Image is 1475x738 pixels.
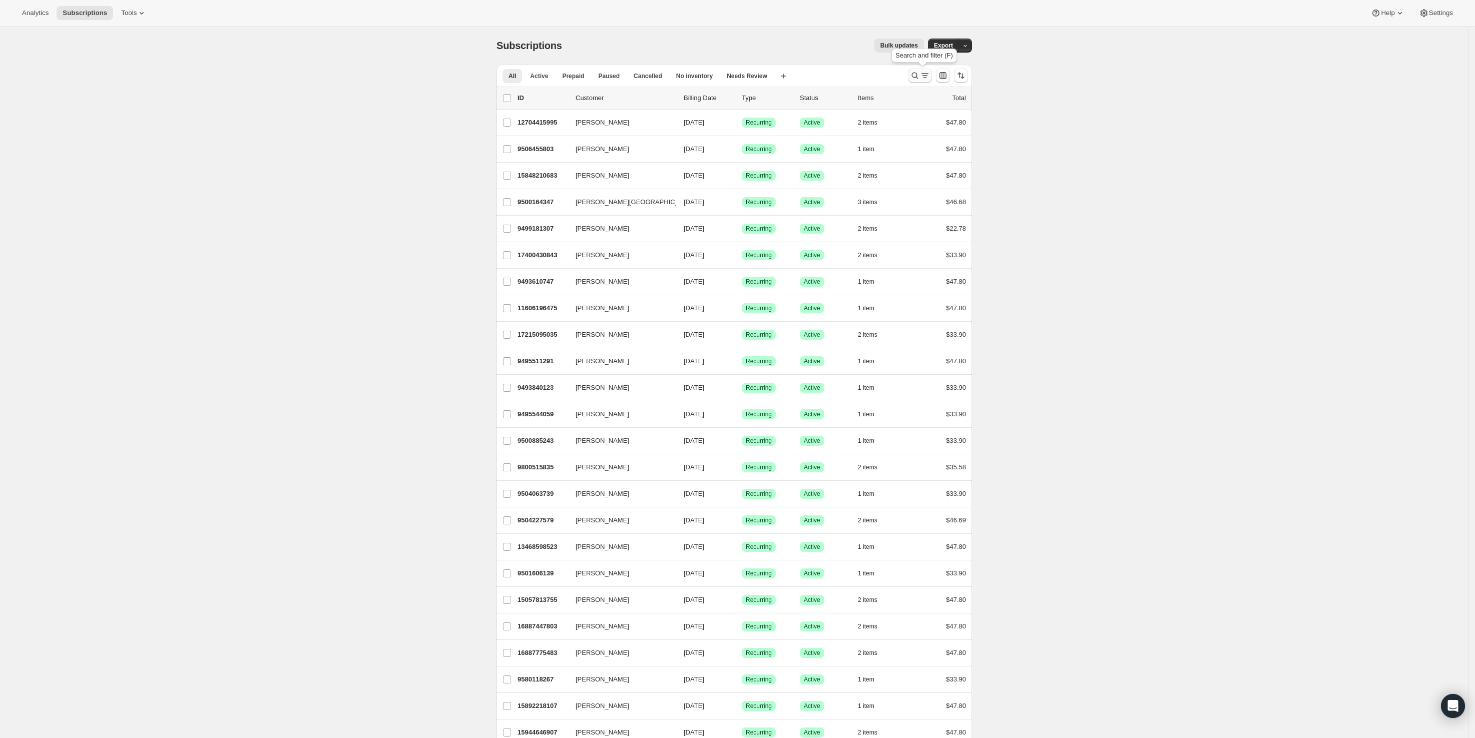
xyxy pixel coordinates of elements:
button: 1 item [858,566,885,580]
div: 17215095035[PERSON_NAME][DATE]SuccessRecurringSuccessActive2 items$33.90 [518,328,966,342]
span: [DATE] [684,225,704,232]
span: Active [804,516,820,524]
span: 1 item [858,490,874,498]
button: Tools [115,6,153,20]
span: [DATE] [684,728,704,736]
button: Settings [1413,6,1459,20]
button: 1 item [858,142,885,156]
span: Recurring [746,145,772,153]
button: 1 item [858,699,885,713]
span: [PERSON_NAME] [576,144,629,154]
span: Recurring [746,225,772,233]
span: Active [804,331,820,339]
span: $22.78 [946,225,966,232]
span: [DATE] [684,702,704,709]
p: 9501606139 [518,568,568,578]
span: [PERSON_NAME] [576,489,629,499]
p: 9800515835 [518,462,568,472]
span: [DATE] [684,437,704,444]
span: Recurring [746,198,772,206]
span: $35.58 [946,463,966,471]
span: $33.90 [946,384,966,391]
span: Recurring [746,675,772,683]
span: $47.80 [946,649,966,656]
span: Recurring [746,119,772,127]
button: 1 item [858,487,885,501]
button: [PERSON_NAME] [570,539,670,555]
span: 2 items [858,463,877,471]
p: 13468598523 [518,542,568,552]
p: Status [800,93,850,103]
p: Billing Date [684,93,734,103]
div: 15848210683[PERSON_NAME][DATE]SuccessRecurringSuccessActive2 items$47.80 [518,169,966,183]
span: Recurring [746,357,772,365]
span: Recurring [746,728,772,736]
span: [DATE] [684,251,704,259]
button: [PERSON_NAME][GEOGRAPHIC_DATA] [570,194,670,210]
span: [PERSON_NAME] [576,356,629,366]
button: [PERSON_NAME] [570,327,670,343]
span: $33.90 [946,675,966,683]
span: Active [804,728,820,736]
span: [DATE] [684,569,704,577]
span: 2 items [858,728,877,736]
span: [DATE] [684,145,704,153]
span: Bulk updates [880,42,918,50]
span: Recurring [746,569,772,577]
p: 16887447803 [518,621,568,631]
button: [PERSON_NAME] [570,300,670,316]
span: [DATE] [684,304,704,312]
div: 9493840123[PERSON_NAME][DATE]SuccessRecurringSuccessActive1 item$33.90 [518,381,966,395]
span: Active [804,543,820,551]
span: Recurring [746,410,772,418]
p: Customer [576,93,676,103]
span: Recurring [746,278,772,286]
button: Analytics [16,6,55,20]
button: [PERSON_NAME] [570,221,670,237]
span: [PERSON_NAME] [576,330,629,340]
span: 2 items [858,596,877,604]
span: Active [804,675,820,683]
span: 1 item [858,145,874,153]
button: 2 items [858,593,888,607]
span: [DATE] [684,278,704,285]
span: Needs Review [727,72,767,80]
button: [PERSON_NAME] [570,353,670,369]
span: 2 items [858,331,877,339]
div: 17400430843[PERSON_NAME][DATE]SuccessRecurringSuccessActive2 items$33.90 [518,248,966,262]
span: 2 items [858,225,877,233]
button: 2 items [858,169,888,183]
button: [PERSON_NAME] [570,671,670,687]
span: [DATE] [684,331,704,338]
span: [PERSON_NAME] [576,277,629,287]
span: 2 items [858,119,877,127]
p: 9493840123 [518,383,568,393]
span: Active [804,702,820,710]
div: 9500164347[PERSON_NAME][GEOGRAPHIC_DATA][DATE]SuccessRecurringSuccessActive3 items$46.68 [518,195,966,209]
span: [PERSON_NAME] [576,648,629,658]
button: [PERSON_NAME] [570,618,670,634]
span: [PERSON_NAME][GEOGRAPHIC_DATA] [576,197,697,207]
button: 1 item [858,275,885,289]
span: Active [804,596,820,604]
span: 3 items [858,198,877,206]
button: [PERSON_NAME] [570,486,670,502]
span: Active [804,304,820,312]
p: 17400430843 [518,250,568,260]
span: 1 item [858,384,874,392]
div: 9495544059[PERSON_NAME][DATE]SuccessRecurringSuccessActive1 item$33.90 [518,407,966,421]
span: [DATE] [684,596,704,603]
span: [PERSON_NAME] [576,595,629,605]
span: Active [804,463,820,471]
div: 16887775483[PERSON_NAME][DATE]SuccessRecurringSuccessActive2 items$47.80 [518,646,966,660]
span: 2 items [858,649,877,657]
p: 17215095035 [518,330,568,340]
button: [PERSON_NAME] [570,698,670,714]
span: Active [804,410,820,418]
span: [DATE] [684,384,704,391]
button: [PERSON_NAME] [570,459,670,475]
div: Items [858,93,908,103]
button: 2 items [858,619,888,633]
button: Search and filter results [908,69,932,83]
div: 9499181307[PERSON_NAME][DATE]SuccessRecurringSuccessActive2 items$22.78 [518,222,966,236]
